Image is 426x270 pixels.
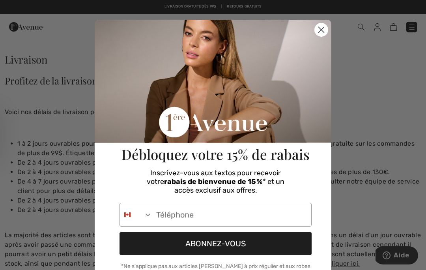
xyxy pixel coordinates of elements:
[164,177,263,186] span: rabais de bienvenue de 15 %
[121,145,310,163] span: Débloquez votre 15% de rabais
[120,203,152,226] button: Search Countries
[147,169,284,195] span: Inscrivez-vous aux textos pour recevoir votre * et un accès exclusif aux offres.
[18,6,34,13] span: Aide
[124,212,131,218] img: Canada
[120,232,312,255] button: ABONNEZ-VOUS
[152,203,311,226] input: Téléphone
[314,23,328,37] button: Close dialog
